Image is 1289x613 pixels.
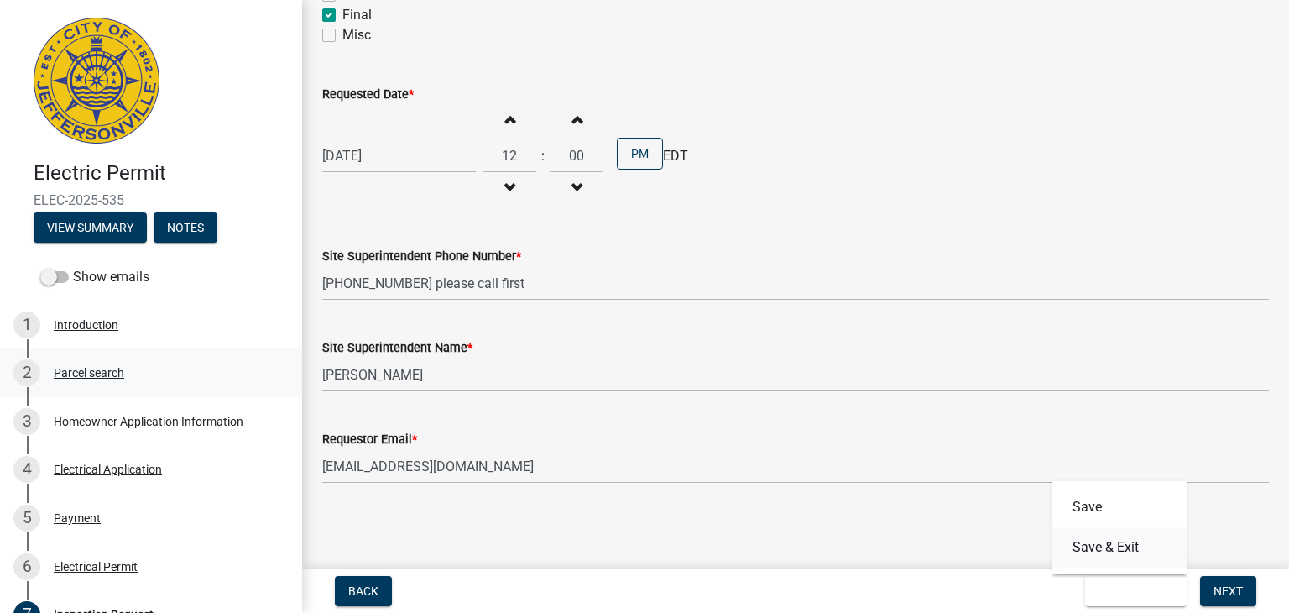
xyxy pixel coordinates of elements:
span: EDT [663,146,688,166]
span: Save & Exit [1099,584,1163,598]
div: Parcel search [54,367,124,379]
button: Back [335,576,392,606]
button: PM [617,138,663,170]
input: Hours [483,139,536,173]
wm-modal-confirm: Notes [154,222,217,235]
label: Misc [342,25,371,45]
div: 2 [13,359,40,386]
div: Electrical Permit [54,561,138,573]
button: Save & Exit [1052,527,1187,568]
button: Next [1200,576,1256,606]
label: Requested Date [322,89,414,101]
span: ELEC-2025-535 [34,192,269,208]
span: Back [348,584,378,598]
img: City of Jeffersonville, Indiana [34,18,159,144]
button: Notes [154,212,217,243]
div: Save & Exit [1052,480,1187,574]
wm-modal-confirm: Summary [34,222,147,235]
input: Minutes [550,139,603,173]
label: Site Superintendent Name [322,343,472,354]
label: Requestor Email [322,434,417,446]
div: 5 [13,505,40,532]
div: 4 [13,456,40,483]
h4: Electric Permit [34,161,289,186]
label: Final [342,5,372,25]
div: : [536,146,550,166]
div: Homeowner Application Information [54,416,243,427]
input: mm/dd/yyyy [322,139,476,173]
div: Introduction [54,319,118,331]
button: Save [1052,487,1187,527]
button: View Summary [34,212,147,243]
div: 1 [13,312,40,338]
div: 3 [13,408,40,435]
span: Next [1213,584,1243,598]
div: 6 [13,553,40,580]
label: Site Superintendent Phone Number [322,251,521,263]
button: Save & Exit [1085,576,1187,606]
div: Payment [54,512,101,524]
div: Electrical Application [54,464,162,475]
label: Show emails [40,267,149,287]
